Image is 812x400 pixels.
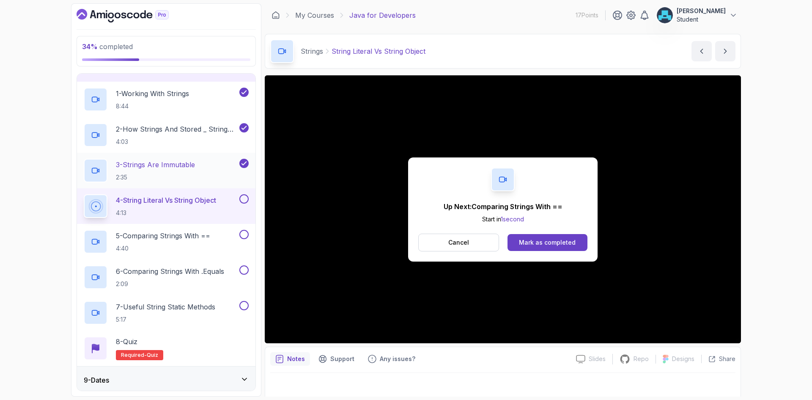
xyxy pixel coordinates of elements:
button: Cancel [418,234,499,251]
button: 5-Comparing Strings With ==4:40 [84,230,249,254]
button: next content [715,41,735,61]
span: completed [82,42,133,51]
p: Notes [287,355,305,363]
button: 6-Comparing Strings With .Equals2:09 [84,265,249,289]
button: 1-Working With Strings8:44 [84,88,249,111]
p: String Literal Vs String Object [332,46,425,56]
button: notes button [270,352,310,366]
p: [PERSON_NAME] [677,7,726,15]
p: 4 - String Literal Vs String Object [116,195,216,205]
button: 2-How Strings And Stored _ String Pool4:03 [84,123,249,147]
button: 3-Strings Are Immutable2:35 [84,159,249,182]
span: Required- [121,352,147,359]
p: 8 - Quiz [116,337,137,347]
p: Start in [444,215,562,223]
p: 17 Points [576,11,598,19]
iframe: 4 - String Literal vs String Object [265,75,741,343]
p: Slides [589,355,606,363]
p: Any issues? [380,355,415,363]
span: 34 % [82,42,98,51]
p: 2 - How Strings And Stored _ String Pool [116,124,238,134]
button: 8-QuizRequired-quiz [84,337,249,360]
p: 2:09 [116,280,224,288]
p: Strings [301,46,323,56]
span: 1 second [501,215,524,223]
img: user profile image [657,7,673,23]
div: Mark as completed [519,238,576,247]
span: quiz [147,352,158,359]
p: 4:03 [116,138,238,146]
p: 7 - Useful String Static Methods [116,302,215,312]
button: Feedback button [363,352,420,366]
p: 5:17 [116,315,215,324]
p: Repo [634,355,649,363]
button: Mark as completed [507,234,587,251]
p: 2:35 [116,173,195,182]
button: user profile image[PERSON_NAME]Student [656,7,738,24]
p: Student [677,15,726,24]
a: Dashboard [77,9,188,22]
a: My Courses [295,10,334,20]
p: 1 - Working With Strings [116,88,189,99]
button: 4-String Literal Vs String Object4:13 [84,194,249,218]
p: Support [330,355,354,363]
p: 5 - Comparing Strings With == [116,231,210,241]
p: Share [719,355,735,363]
a: Dashboard [272,11,280,19]
p: 4:40 [116,244,210,253]
h3: 9 - Dates [84,375,109,385]
p: Designs [672,355,694,363]
button: Support button [313,352,359,366]
button: previous content [691,41,712,61]
p: 3 - Strings Are Immutable [116,160,195,170]
p: 8:44 [116,102,189,110]
p: Cancel [448,238,469,247]
p: 6 - Comparing Strings With .Equals [116,266,224,276]
p: Java for Developers [349,10,416,20]
button: 9-Dates [77,367,255,394]
button: Share [701,355,735,363]
p: 4:13 [116,209,216,217]
p: Up Next: Comparing Strings With == [444,201,562,212]
button: 7-Useful String Static Methods5:17 [84,301,249,325]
